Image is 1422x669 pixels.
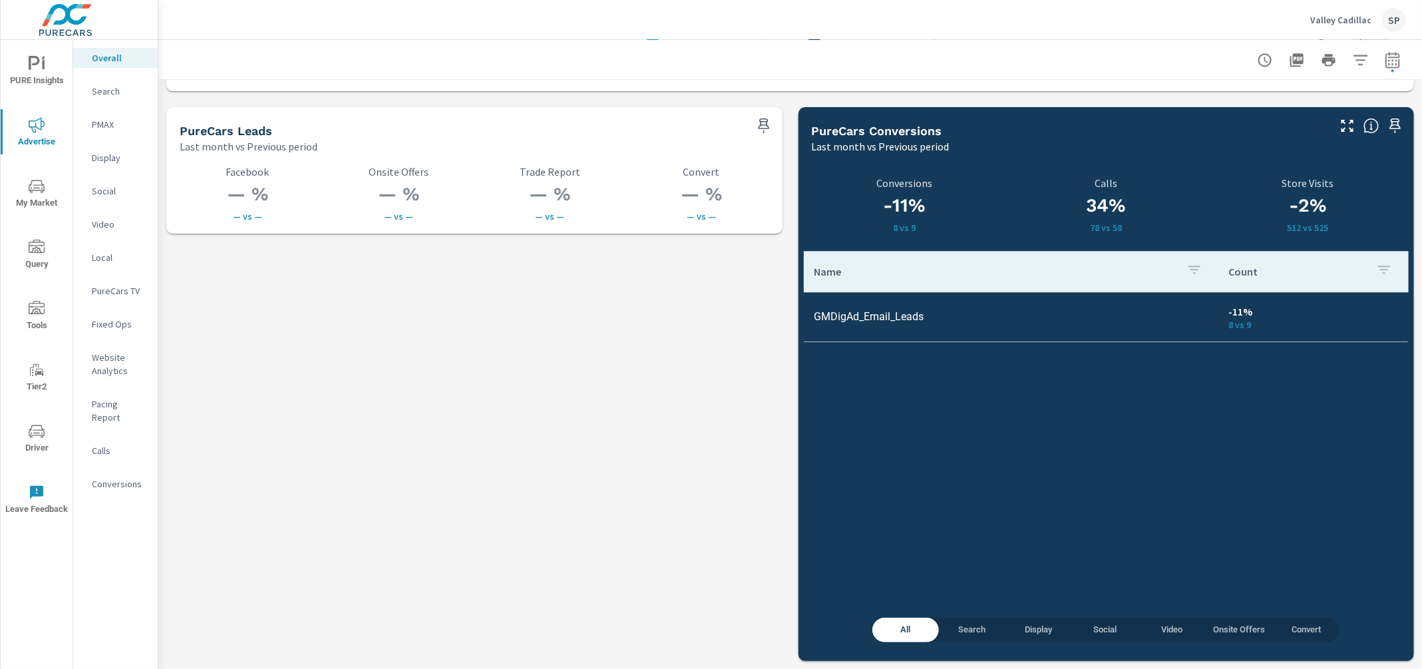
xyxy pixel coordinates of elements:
[73,248,158,268] div: Local
[1080,622,1131,638] span: Social
[1207,194,1409,217] h3: -2%
[92,444,147,457] p: Calls
[92,318,147,331] p: Fixed Ops
[180,138,317,154] p: Last month vs Previous period
[812,124,942,138] h5: PureCars Conversions
[812,194,997,217] h3: -11%
[92,397,147,424] p: Pacing Report
[5,485,69,517] span: Leave Feedback
[633,211,769,222] p: — vs —
[73,81,158,101] div: Search
[1281,622,1332,638] span: Convert
[1385,115,1406,136] span: Save this to your personalized report
[5,362,69,395] span: Tier2
[812,138,950,154] p: Last month vs Previous period
[73,314,158,334] div: Fixed Ops
[1229,265,1365,278] p: Count
[73,441,158,461] div: Calls
[812,222,997,233] p: 8 vs 9
[482,166,618,178] p: Trade Report
[92,151,147,164] p: Display
[73,48,158,68] div: Overall
[73,214,158,234] div: Video
[5,178,69,211] span: My Market
[92,85,147,98] p: Search
[1382,8,1406,32] div: SP
[92,251,147,264] p: Local
[633,166,769,178] p: Convert
[804,300,1218,334] td: GMDigAd_Email_Leads
[947,622,997,638] span: Search
[5,117,69,150] span: Advertise
[180,211,315,222] p: — vs —
[1379,47,1406,73] button: Select Date Range
[92,51,147,65] p: Overall
[73,114,158,134] div: PMAX
[92,118,147,131] p: PMAX
[1229,320,1397,330] p: 8 vs 9
[331,211,466,222] p: — vs —
[5,301,69,334] span: Tools
[5,423,69,456] span: Driver
[73,474,158,494] div: Conversions
[1347,47,1374,73] button: Apply Filters
[482,211,618,222] p: — vs —
[331,166,466,178] p: Onsite Offers
[1013,622,1064,638] span: Display
[73,281,158,301] div: PureCars TV
[1363,118,1379,134] span: Understand conversion over the selected time range.
[1229,304,1397,320] p: -11%
[1284,47,1310,73] button: "Export Report to PDF"
[92,284,147,298] p: PureCars TV
[1013,222,1199,233] p: 78 vs 58
[1207,222,1409,233] p: 512 vs 525
[92,477,147,491] p: Conversions
[880,622,931,638] span: All
[73,148,158,168] div: Display
[73,181,158,201] div: Social
[1310,14,1371,26] p: Valley Cadillac
[1337,115,1358,136] button: Make Fullscreen
[1013,177,1199,189] p: Calls
[180,124,272,138] h5: PureCars Leads
[92,351,147,377] p: Website Analytics
[5,56,69,89] span: PURE Insights
[180,166,315,178] p: Facebook
[73,394,158,427] div: Pacing Report
[92,218,147,231] p: Video
[814,265,1176,278] p: Name
[331,183,466,206] h3: — %
[1013,194,1199,217] h3: 34%
[92,184,147,198] p: Social
[753,115,775,136] span: Save this to your personalized report
[73,347,158,381] div: Website Analytics
[180,183,315,206] h3: — %
[633,183,769,206] h3: — %
[1207,177,1409,189] p: Store Visits
[1147,622,1197,638] span: Video
[1,40,73,530] div: nav menu
[1213,622,1265,638] span: Onsite Offers
[1316,47,1342,73] button: Print Report
[5,240,69,272] span: Query
[482,183,618,206] h3: — %
[812,177,997,189] p: Conversions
